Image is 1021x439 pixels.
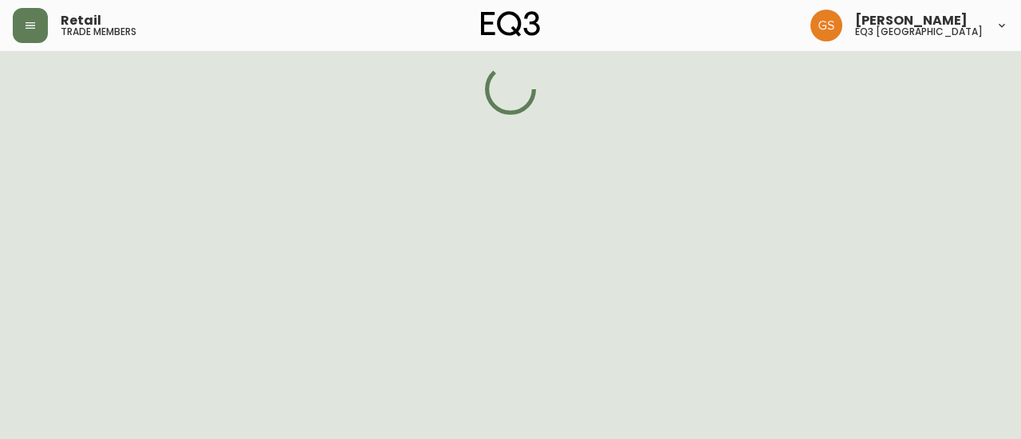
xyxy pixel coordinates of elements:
h5: eq3 [GEOGRAPHIC_DATA] [855,27,983,37]
h5: trade members [61,27,136,37]
span: Retail [61,14,101,27]
img: logo [481,11,540,37]
span: [PERSON_NAME] [855,14,968,27]
img: 6b403d9c54a9a0c30f681d41f5fc2571 [810,10,842,41]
